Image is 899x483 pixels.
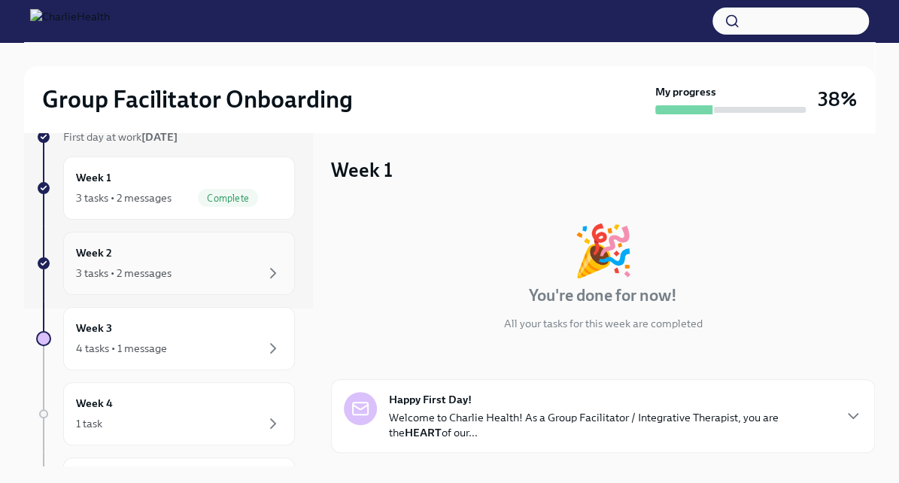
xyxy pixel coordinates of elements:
[36,382,295,445] a: Week 41 task
[655,84,716,99] strong: My progress
[76,395,113,412] h6: Week 4
[331,156,393,184] h3: Week 1
[30,9,110,33] img: CharlieHealth
[504,316,703,331] p: All your tasks for this week are completed
[198,193,258,204] span: Complete
[76,190,172,205] div: 3 tasks • 2 messages
[405,426,442,439] strong: HEART
[573,226,634,275] div: 🎉
[63,130,178,144] span: First day at work
[36,156,295,220] a: Week 13 tasks • 2 messagesComplete
[76,416,102,431] div: 1 task
[76,245,112,261] h6: Week 2
[42,84,353,114] h2: Group Facilitator Onboarding
[76,341,167,356] div: 4 tasks • 1 message
[36,129,295,144] a: First day at work[DATE]
[36,307,295,370] a: Week 34 tasks • 1 message
[141,130,178,144] strong: [DATE]
[76,169,111,186] h6: Week 1
[389,392,472,407] strong: Happy First Day!
[76,320,112,336] h6: Week 3
[529,284,677,307] h4: You're done for now!
[36,232,295,295] a: Week 23 tasks • 2 messages
[818,86,857,113] h3: 38%
[389,410,832,440] p: Welcome to Charlie Health! As a Group Facilitator / Integrative Therapist, you are the of our...
[76,266,172,281] div: 3 tasks • 2 messages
